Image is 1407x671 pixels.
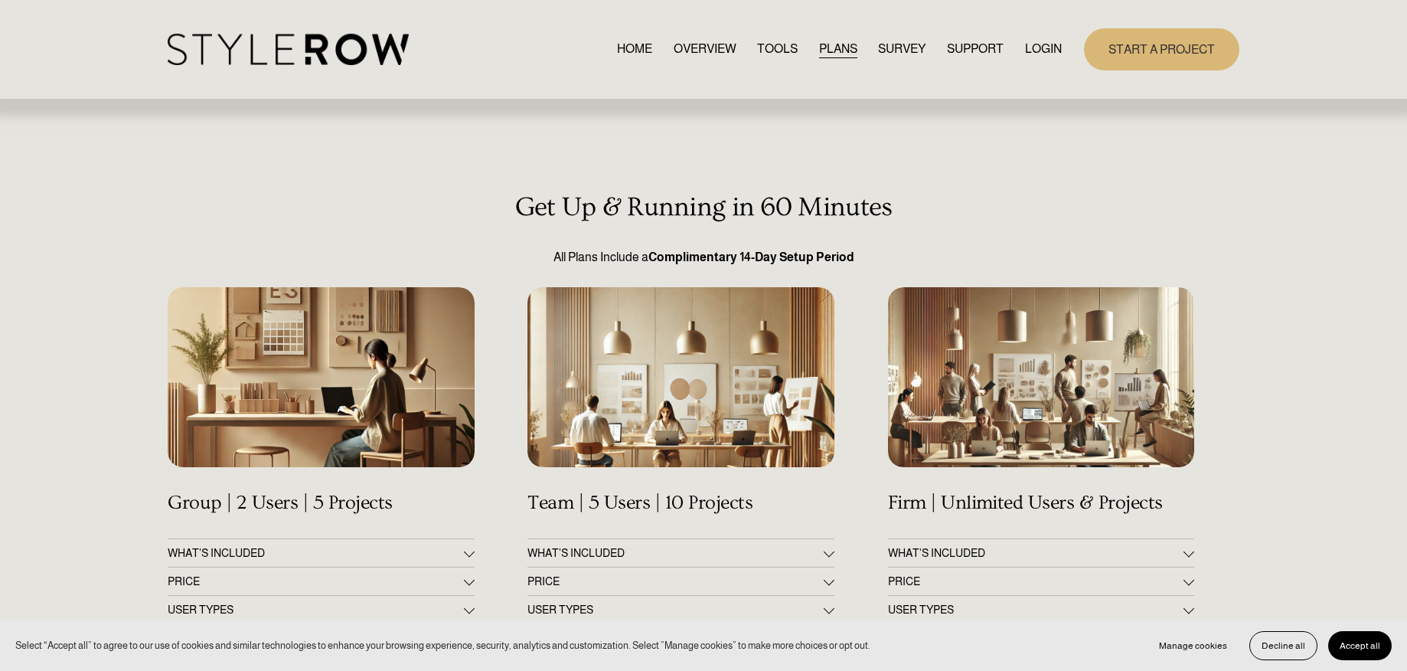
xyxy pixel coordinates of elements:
[168,192,1239,223] h3: Get Up & Running in 60 Minutes
[878,39,925,60] a: SURVEY
[527,596,834,624] button: USER TYPES
[888,539,1194,567] button: WHAT’S INCLUDED
[1262,640,1305,651] span: Decline all
[757,39,798,60] a: TOOLS
[888,604,1183,616] span: USER TYPES
[888,492,1194,515] h4: Firm | Unlimited Users & Projects
[527,568,834,595] button: PRICE
[1249,631,1317,660] button: Decline all
[168,34,409,65] img: StyleRow
[1328,631,1392,660] button: Accept all
[527,575,823,588] span: PRICE
[648,250,854,263] strong: Complimentary 14-Day Setup Period
[168,547,463,559] span: WHAT'S INCLUDED
[1084,28,1239,70] a: START A PROJECT
[674,39,736,60] a: OVERVIEW
[527,539,834,567] button: WHAT'S INCLUDED
[168,248,1239,267] p: All Plans Include a
[168,575,463,588] span: PRICE
[1025,39,1062,60] a: LOGIN
[947,40,1004,58] span: SUPPORT
[888,575,1183,588] span: PRICE
[888,596,1194,624] button: USER TYPES
[168,492,474,515] h4: Group | 2 Users | 5 Projects
[168,568,474,595] button: PRICE
[168,604,463,616] span: USER TYPES
[888,568,1194,595] button: PRICE
[527,604,823,616] span: USER TYPES
[527,547,823,559] span: WHAT'S INCLUDED
[1147,631,1239,660] button: Manage cookies
[168,539,474,567] button: WHAT'S INCLUDED
[617,39,652,60] a: HOME
[1159,640,1227,651] span: Manage cookies
[15,638,870,653] p: Select “Accept all” to agree to our use of cookies and similar technologies to enhance your brows...
[168,596,474,624] button: USER TYPES
[819,39,857,60] a: PLANS
[527,492,834,515] h4: Team | 5 Users | 10 Projects
[947,39,1004,60] a: folder dropdown
[1340,640,1380,651] span: Accept all
[888,547,1183,559] span: WHAT’S INCLUDED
